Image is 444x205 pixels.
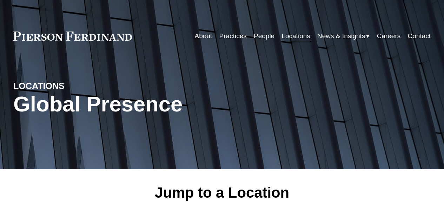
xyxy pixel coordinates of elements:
a: folder dropdown [317,29,370,43]
span: News & Insights [317,30,365,42]
h2: Jump to a Location [100,184,344,202]
h1: Global Presence [13,92,292,116]
a: About [195,29,212,43]
a: Locations [281,29,310,43]
h4: LOCATIONS [13,81,118,92]
a: Practices [219,29,247,43]
a: People [254,29,274,43]
a: Contact [408,29,431,43]
a: Careers [377,29,401,43]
